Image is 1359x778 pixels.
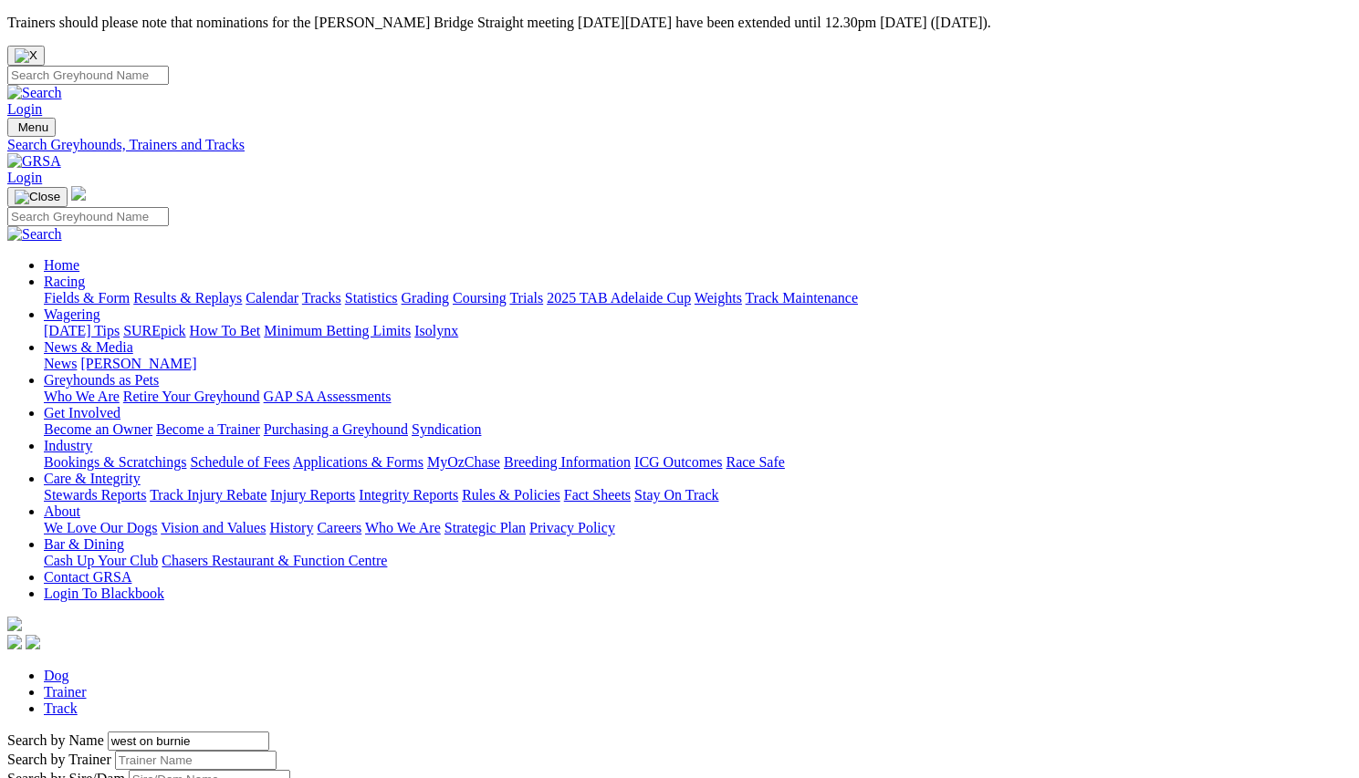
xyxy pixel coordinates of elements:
[44,438,92,453] a: Industry
[402,290,449,306] a: Grading
[161,520,266,535] a: Vision and Values
[44,454,1352,471] div: Industry
[264,389,392,404] a: GAP SA Assessments
[44,487,1352,503] div: Care & Integrity
[564,487,631,503] a: Fact Sheets
[108,731,269,751] input: Search by Greyhound name
[15,190,60,204] img: Close
[547,290,691,306] a: 2025 TAB Adelaide Cup
[44,274,85,289] a: Racing
[7,46,45,66] button: Close
[7,118,56,137] button: Toggle navigation
[317,520,361,535] a: Careers
[264,323,411,338] a: Minimum Betting Limits
[44,553,158,568] a: Cash Up Your Club
[746,290,858,306] a: Track Maintenance
[634,454,722,470] a: ICG Outcomes
[44,372,159,388] a: Greyhounds as Pets
[345,290,398,306] a: Statistics
[7,101,42,117] a: Login
[7,617,22,631] img: logo-grsa-white.png
[190,323,261,338] a: How To Bet
[7,170,42,185] a: Login
[7,66,169,85] input: Search
[7,85,62,101] img: Search
[115,751,277,770] input: Search by Trainer name
[462,487,560,503] a: Rules & Policies
[529,520,615,535] a: Privacy Policy
[44,487,146,503] a: Stewards Reports
[44,520,1352,536] div: About
[302,290,341,306] a: Tracks
[44,389,1352,405] div: Greyhounds as Pets
[44,586,164,601] a: Login To Blackbook
[726,454,784,470] a: Race Safe
[44,323,120,338] a: [DATE] Tips
[365,520,441,535] a: Who We Are
[26,635,40,649] img: twitter.svg
[264,421,408,437] a: Purchasing a Greyhound
[270,487,355,503] a: Injury Reports
[7,752,111,767] label: Search by Trainer
[44,389,120,404] a: Who We Are
[44,471,141,486] a: Care & Integrity
[504,454,631,470] a: Breeding Information
[80,356,196,371] a: [PERSON_NAME]
[123,323,185,338] a: SUREpick
[7,137,1352,153] a: Search Greyhounds, Trainers and Tracks
[44,553,1352,569] div: Bar & Dining
[44,520,157,535] a: We Love Our Dogs
[162,553,387,568] a: Chasers Restaurant & Function Centre
[44,421,1352,438] div: Get Involved
[190,454,289,470] a: Schedule of Fees
[71,186,86,201] img: logo-grsa-white.png
[444,520,526,535] a: Strategic Plan
[156,421,260,437] a: Become a Trainer
[427,454,500,470] a: MyOzChase
[133,290,242,306] a: Results & Replays
[44,323,1352,339] div: Wagering
[359,487,458,503] a: Integrity Reports
[44,668,69,683] a: Dog
[634,487,718,503] a: Stay On Track
[44,700,78,716] a: Track
[246,290,298,306] a: Calendar
[15,48,37,63] img: X
[7,226,62,243] img: Search
[7,153,61,170] img: GRSA
[695,290,742,306] a: Weights
[44,405,120,420] a: Get Involved
[44,306,100,322] a: Wagering
[44,454,186,470] a: Bookings & Scratchings
[44,339,133,355] a: News & Media
[7,635,22,649] img: facebook.svg
[44,684,87,700] a: Trainer
[412,421,481,437] a: Syndication
[7,732,104,748] label: Search by Name
[150,487,267,503] a: Track Injury Rebate
[293,454,423,470] a: Applications & Forms
[453,290,507,306] a: Coursing
[44,290,130,306] a: Fields & Form
[18,120,48,134] span: Menu
[269,520,313,535] a: History
[123,389,260,404] a: Retire Your Greyhound
[7,15,1352,31] p: Trainers should please note that nominations for the [PERSON_NAME] Bridge Straight meeting [DATE]...
[44,356,77,371] a: News
[7,207,169,226] input: Search
[44,503,80,519] a: About
[44,421,152,437] a: Become an Owner
[414,323,458,338] a: Isolynx
[44,536,124,552] a: Bar & Dining
[44,257,79,273] a: Home
[7,187,68,207] button: Toggle navigation
[44,356,1352,372] div: News & Media
[44,569,131,585] a: Contact GRSA
[44,290,1352,306] div: Racing
[509,290,543,306] a: Trials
